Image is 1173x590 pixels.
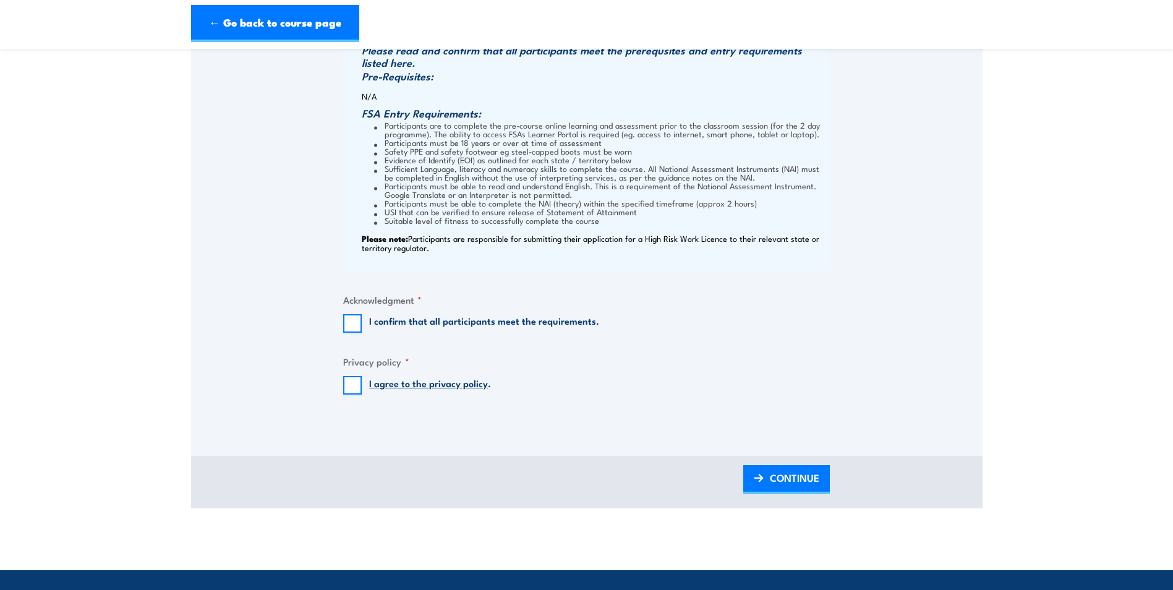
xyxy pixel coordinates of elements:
[343,293,422,307] legend: Acknowledgment
[362,234,827,252] p: Participants are responsible for submitting their application for a High Risk Work Licence to the...
[374,138,827,147] li: Participants must be 18 years or over at time of assessment
[374,147,827,155] li: Safety PPE and safety footwear eg steel-capped boots must be worn
[369,314,599,333] label: I confirm that all participants meet the requirements.
[374,121,827,138] li: Participants are to complete the pre-course online learning and assessment prior to the classroom...
[743,465,830,494] a: CONTINUE
[374,216,827,224] li: Suitable level of fitness to successfully complete the course
[374,199,827,207] li: Participants must be able to complete the NAI (theory) within the specified timeframe (approx 2 h...
[770,461,819,494] span: CONTINUE
[369,376,488,390] a: I agree to the privacy policy
[362,107,827,119] h3: FSA Entry Requirements:
[374,207,827,216] li: USI that can be verified to ensure release of Statement of Attainment
[374,181,827,199] li: Participants must be able to read and understand English. This is a requirement of the National A...
[374,164,827,181] li: Sufficient Language, literacy and numeracy skills to complete the course. All National Assessment...
[362,232,408,244] strong: Please note:
[362,44,827,69] h3: Please read and confirm that all participants meet the prerequsites and entry requirements listed...
[191,5,359,42] a: ← Go back to course page
[369,376,491,395] label: .
[374,155,827,164] li: Evidence of Identify (EOI) as outlined for each state / territory below
[362,70,827,82] h3: Pre-Requisites:
[362,92,827,101] p: N/A
[343,354,409,369] legend: Privacy policy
